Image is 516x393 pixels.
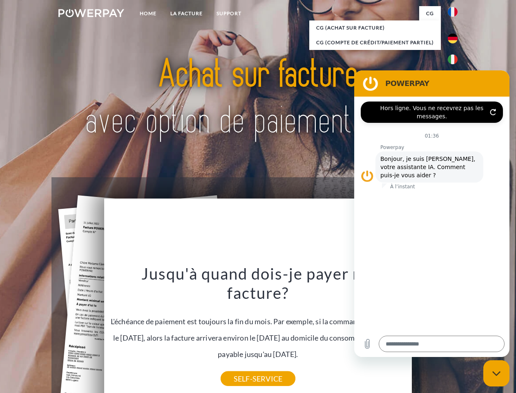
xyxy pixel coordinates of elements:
[309,20,441,35] a: CG (achat sur facture)
[163,6,210,21] a: LA FACTURE
[58,9,124,17] img: logo-powerpay-white.svg
[210,6,248,21] a: Support
[419,6,441,21] a: CG
[448,54,458,64] img: it
[109,264,407,303] h3: Jusqu'à quand dois-je payer ma facture?
[448,34,458,43] img: de
[354,70,509,357] iframe: Fenêtre de messagerie
[133,6,163,21] a: Home
[448,7,458,17] img: fr
[78,39,438,157] img: title-powerpay_fr.svg
[483,360,509,386] iframe: Bouton de lancement de la fenêtre de messagerie, conversation en cours
[109,264,407,379] div: L'échéance de paiement est toujours la fin du mois. Par exemple, si la commande a été passée le [...
[221,371,295,386] a: SELF-SERVICE
[309,35,441,50] a: CG (Compte de crédit/paiement partiel)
